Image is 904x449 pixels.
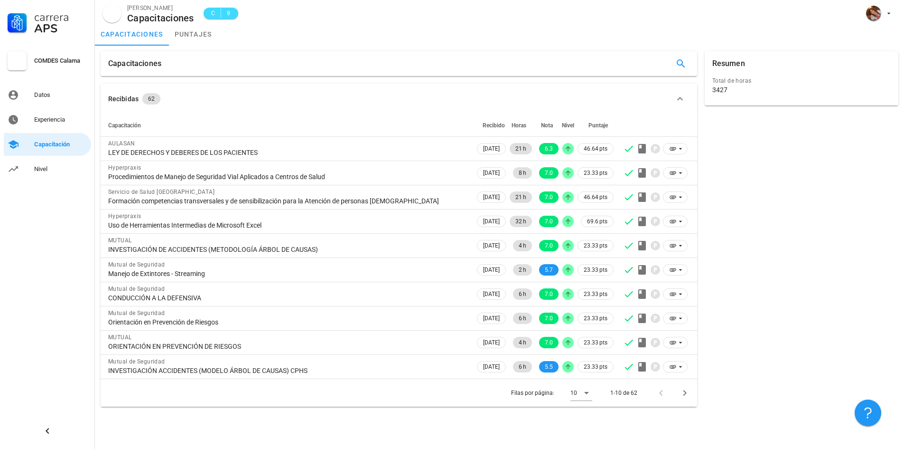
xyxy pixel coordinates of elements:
[712,76,891,86] div: Total de horas
[103,4,121,23] div: avatar
[560,114,576,137] th: Nivel
[515,143,526,154] span: 21 h
[584,241,607,250] span: 23.33 pts
[587,217,607,226] span: 69.6 pts
[562,122,574,129] span: Nivel
[108,286,165,292] span: Mutual de Seguridad
[545,337,553,348] span: 7.0
[483,192,500,202] span: [DATE]
[108,197,467,205] div: Formación competencias transversales y de sensibilización para la Atención de personas [DEMOGRAPH...
[101,84,697,114] button: Recibidas 62
[108,172,467,181] div: Procedimientos de Manejo de Seguridad Vial Aplicados a Centros de Salud
[148,93,155,105] span: 62
[4,158,91,181] a: Nivel
[225,9,233,18] span: 9
[483,313,500,324] span: [DATE]
[34,141,87,148] div: Capacitación
[34,91,87,99] div: Datos
[108,245,467,254] div: INVESTIGACIÓN DE ACCIDENTES (METODOLOGÍA ÁRBOL DE CAUSAS)
[4,84,91,106] a: Datos
[545,143,553,154] span: 6.3
[108,261,165,268] span: Mutual de Seguridad
[545,361,553,373] span: 5.5
[108,334,131,341] span: MUTUAL
[108,94,139,104] div: Recibidas
[108,140,135,147] span: AULASAN
[101,114,475,137] th: Capacitación
[108,342,467,351] div: ORIENTACIÓN EN PREVENCIÓN DE RIESGOS
[34,116,87,124] div: Experiencia
[108,269,467,278] div: Manejo de Extintores - Streaming
[127,13,194,23] div: Capacitaciones
[545,167,553,179] span: 7.0
[108,213,141,220] span: Hyperpraxis
[34,23,87,34] div: APS
[545,313,553,324] span: 7.0
[108,221,467,229] div: Uso de Herramientas Intermedias de Microsoft Excel
[483,362,500,372] span: [DATE]
[519,361,526,373] span: 6 h
[515,216,526,227] span: 32 h
[483,143,500,154] span: [DATE]
[584,192,607,202] span: 46.64 pts
[108,189,214,195] span: Servicio de Salud [GEOGRAPHIC_DATA]
[108,310,165,316] span: Mutual de Seguridad
[108,366,467,375] div: INVESTIGACIÓN ACCIDENTES (MODELO ÁRBOL DE CAUSAS) CPHS
[483,122,505,129] span: Recibido
[545,216,553,227] span: 7.0
[483,168,500,178] span: [DATE]
[584,338,607,347] span: 23.33 pts
[519,264,526,276] span: 2 h
[588,122,608,129] span: Puntaje
[34,57,87,65] div: COMDES Calama
[508,114,534,137] th: Horas
[108,237,131,244] span: MUTUAL
[610,389,637,397] div: 1-10 de 62
[108,318,467,326] div: Orientación en Prevención de Riesgos
[545,240,553,251] span: 7.0
[584,144,607,153] span: 46.64 pts
[584,289,607,299] span: 23.33 pts
[576,114,615,137] th: Puntaje
[108,51,161,76] div: Capacitaciones
[108,164,141,171] span: Hyperpraxis
[95,23,169,46] a: capacitaciones
[483,289,500,299] span: [DATE]
[108,122,141,129] span: Capacitación
[676,384,693,401] button: Página siguiente
[584,362,607,372] span: 23.33 pts
[483,216,500,227] span: [DATE]
[127,3,194,13] div: [PERSON_NAME]
[512,122,526,129] span: Horas
[4,108,91,131] a: Experiencia
[34,11,87,23] div: Carrera
[209,9,217,18] span: C
[519,167,526,179] span: 8 h
[712,86,727,94] div: 3427
[545,288,553,300] span: 7.0
[4,133,91,156] a: Capacitación
[511,379,592,407] div: Filas por página:
[519,240,526,251] span: 4 h
[475,114,508,137] th: Recibido
[519,313,526,324] span: 6 h
[570,385,592,401] div: 10Filas por página:
[34,165,87,173] div: Nivel
[541,122,553,129] span: Nota
[545,264,553,276] span: 5.7
[108,148,467,157] div: LEY DE DERECHOS Y DEBERES DE LOS PACIENTES
[519,288,526,300] span: 6 h
[483,265,500,275] span: [DATE]
[712,51,745,76] div: Resumen
[515,191,526,203] span: 21 h
[169,23,218,46] a: puntajes
[584,265,607,275] span: 23.33 pts
[584,168,607,178] span: 23.33 pts
[108,294,467,302] div: CONDUCCIÓN A LA DEFENSIVA
[519,337,526,348] span: 4 h
[483,337,500,348] span: [DATE]
[584,314,607,323] span: 23.33 pts
[570,389,577,397] div: 10
[545,191,553,203] span: 7.0
[108,358,165,365] span: Mutual de Seguridad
